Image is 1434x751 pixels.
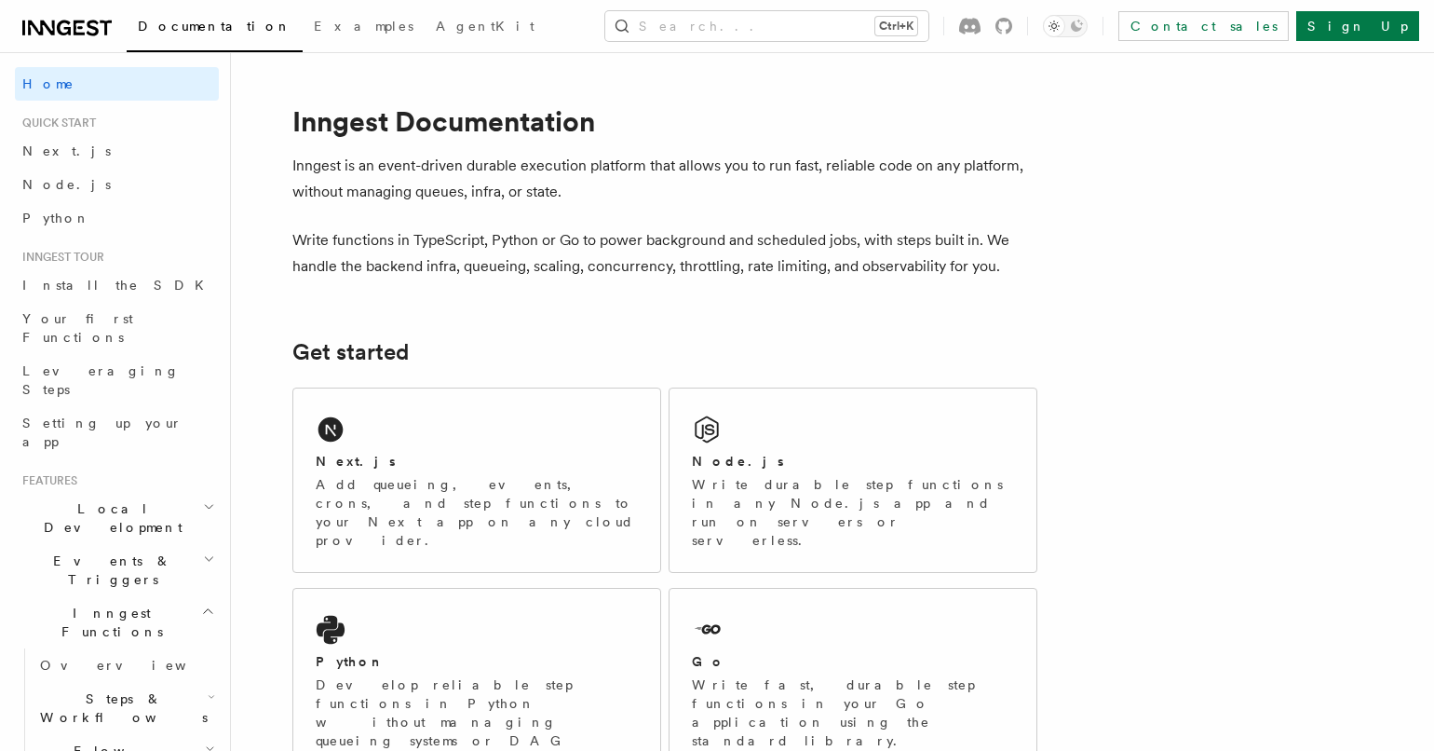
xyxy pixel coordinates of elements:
[15,544,219,596] button: Events & Triggers
[15,67,219,101] a: Home
[605,11,928,41] button: Search...Ctrl+K
[15,473,77,488] span: Features
[15,134,219,168] a: Next.js
[15,116,96,130] span: Quick start
[316,452,396,471] h2: Next.js
[692,475,1014,550] p: Write durable step functions in any Node.js app and run on servers or serverless.
[33,682,219,734] button: Steps & Workflows
[15,250,104,265] span: Inngest tour
[15,168,219,201] a: Node.js
[436,19,534,34] span: AgentKit
[292,339,409,365] a: Get started
[40,658,232,673] span: Overview
[15,354,219,406] a: Leveraging Steps
[15,596,219,649] button: Inngest Functions
[15,302,219,354] a: Your first Functions
[15,604,201,641] span: Inngest Functions
[316,652,385,671] h2: Python
[33,690,208,727] span: Steps & Workflows
[292,153,1037,205] p: Inngest is an event-driven durable execution platform that allows you to run fast, reliable code ...
[22,211,90,225] span: Python
[692,676,1014,750] p: Write fast, durable step functions in your Go application using the standard library.
[875,17,917,35] kbd: Ctrl+K
[316,475,638,550] p: Add queueing, events, crons, and step functions to your Next app on any cloud provider.
[692,652,725,671] h2: Go
[15,552,203,589] span: Events & Triggers
[425,6,546,50] a: AgentKit
[292,388,661,573] a: Next.jsAdd queueing, events, crons, and step functions to your Next app on any cloud provider.
[15,201,219,235] a: Python
[22,75,74,93] span: Home
[15,268,219,302] a: Install the SDK
[22,311,133,345] span: Your first Functions
[15,492,219,544] button: Local Development
[1043,15,1088,37] button: Toggle dark mode
[692,452,784,471] h2: Node.js
[22,416,183,449] span: Setting up your app
[127,6,303,52] a: Documentation
[1118,11,1289,41] a: Contact sales
[33,649,219,682] a: Overview
[292,227,1037,280] p: Write functions in TypeScript, Python or Go to power background and scheduled jobs, with steps bu...
[15,406,219,458] a: Setting up your app
[303,6,425,50] a: Examples
[22,278,215,293] span: Install the SDK
[138,19,291,34] span: Documentation
[22,177,111,192] span: Node.js
[1296,11,1419,41] a: Sign Up
[314,19,413,34] span: Examples
[669,388,1037,573] a: Node.jsWrite durable step functions in any Node.js app and run on servers or serverless.
[22,363,180,397] span: Leveraging Steps
[22,143,111,158] span: Next.js
[15,499,203,537] span: Local Development
[292,104,1037,138] h1: Inngest Documentation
